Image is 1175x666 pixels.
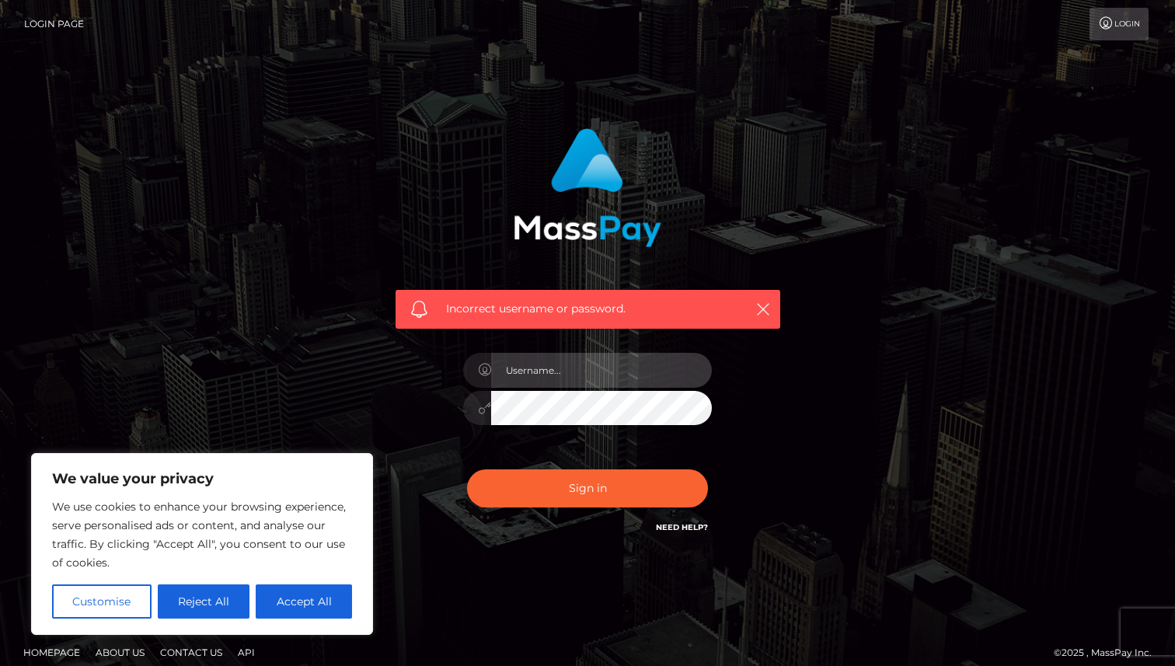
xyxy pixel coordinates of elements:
[656,522,708,532] a: Need Help?
[446,301,730,317] span: Incorrect username or password.
[154,640,228,664] a: Contact Us
[24,8,84,40] a: Login Page
[514,128,661,247] img: MassPay Login
[491,353,712,388] input: Username...
[1090,8,1149,40] a: Login
[256,584,352,619] button: Accept All
[31,453,373,635] div: We value your privacy
[52,497,352,572] p: We use cookies to enhance your browsing experience, serve personalised ads or content, and analys...
[52,469,352,488] p: We value your privacy
[17,640,86,664] a: Homepage
[52,584,152,619] button: Customise
[467,469,708,507] button: Sign in
[89,640,151,664] a: About Us
[158,584,250,619] button: Reject All
[1054,644,1163,661] div: © 2025 , MassPay Inc.
[232,640,261,664] a: API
